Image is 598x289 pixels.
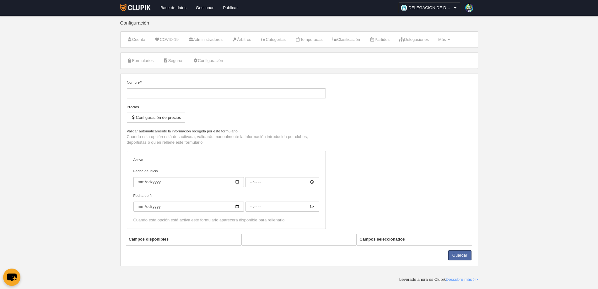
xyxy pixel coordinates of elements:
[127,128,326,134] label: Validar automáticamente la información recogida por este formulario
[189,56,226,65] a: Configuración
[401,5,407,11] img: OaW5YbJxXZzo.30x30.jpg
[127,104,326,110] div: Precios
[159,56,187,65] a: Seguros
[151,35,182,44] a: COVID-19
[245,177,319,187] input: Fecha de inicio
[448,250,471,260] button: Guardar
[329,35,364,44] a: Clasificación
[124,35,149,44] a: Cuenta
[465,4,473,12] img: 78ZWLbJKXIvUIDVCcvBskCy1.30x30.jpg
[257,35,289,44] a: Categorías
[127,113,185,123] button: Configuración de precios
[229,35,255,44] a: Árbitros
[245,202,319,212] input: Fecha de fin
[120,20,478,31] div: Configuración
[398,3,461,13] a: DELEGACIÓN DE DEPORTES AYUNTAMIENTO DE [GEOGRAPHIC_DATA]
[124,56,157,65] a: Formularios
[399,277,478,282] div: Leverade ahora es Clupik
[127,88,326,98] input: Nombre
[366,35,393,44] a: Partidos
[127,80,326,98] label: Nombre
[133,202,244,212] input: Fecha de fin
[133,168,319,187] label: Fecha de inicio
[133,193,319,212] label: Fecha de fin
[292,35,326,44] a: Temporadas
[396,35,432,44] a: Delegaciones
[126,234,241,245] th: Campos disponibles
[409,5,453,11] span: DELEGACIÓN DE DEPORTES AYUNTAMIENTO DE [GEOGRAPHIC_DATA]
[133,157,319,163] label: Activo
[435,35,454,44] a: Más
[133,217,319,223] div: Cuando esta opción está activa este formulario aparecerá disponible para rellenarlo
[446,277,478,282] a: Descubre más >>
[140,81,142,83] i: Obligatorio
[133,177,244,187] input: Fecha de inicio
[438,37,446,42] span: Más
[185,35,226,44] a: Administradores
[120,4,151,11] img: Clupik
[3,269,20,286] button: chat-button
[127,134,326,145] p: Cuando esta opción está desactivada, validarás manualmente la información introducida por clubes,...
[357,234,472,245] th: Campos seleccionados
